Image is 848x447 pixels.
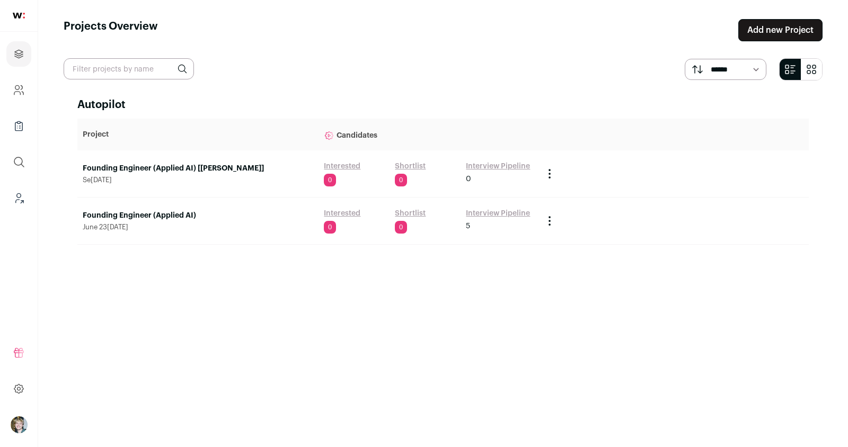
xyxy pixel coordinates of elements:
[324,208,360,219] a: Interested
[11,416,28,433] img: 6494470-medium_jpg
[466,208,530,219] a: Interview Pipeline
[324,124,533,145] p: Candidates
[6,113,31,139] a: Company Lists
[466,161,530,172] a: Interview Pipeline
[64,58,194,79] input: Filter projects by name
[738,19,823,41] a: Add new Project
[83,223,313,231] span: June 23[DATE]
[543,167,556,180] button: Project Actions
[324,221,336,234] span: 0
[11,416,28,433] button: Open dropdown
[13,13,25,19] img: wellfound-shorthand-0d5821cbd27db2630d0214b213865d53afaa358527fdda9d0ea32b1df1b89c2c.svg
[395,208,426,219] a: Shortlist
[64,19,158,41] h1: Projects Overview
[83,129,313,140] p: Project
[466,221,470,231] span: 5
[395,161,426,172] a: Shortlist
[83,176,313,184] span: Se[DATE]
[395,221,407,234] span: 0
[6,41,31,67] a: Projects
[83,210,313,221] a: Founding Engineer (Applied AI)
[466,174,471,184] span: 0
[395,174,407,186] span: 0
[324,174,336,186] span: 0
[543,214,556,227] button: Project Actions
[83,163,313,174] a: Founding Engineer (Applied AI) [[PERSON_NAME]]
[6,77,31,103] a: Company and ATS Settings
[324,161,360,172] a: Interested
[6,185,31,211] a: Leads (Backoffice)
[77,97,809,112] h2: Autopilot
